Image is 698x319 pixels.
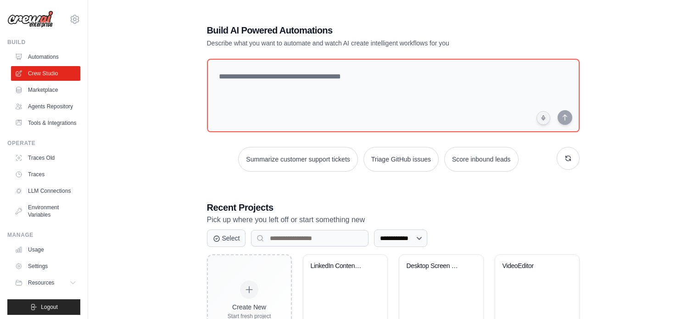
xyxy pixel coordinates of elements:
[363,147,439,172] button: Triage GitHub issues
[11,116,80,130] a: Tools & Integrations
[407,262,462,270] div: Desktop Screen Question Assistant
[238,147,357,172] button: Summarize customer support tickets
[11,99,80,114] a: Agents Repository
[7,11,53,28] img: Logo
[11,50,80,64] a: Automations
[207,214,580,226] p: Pick up where you left off or start something new
[41,303,58,311] span: Logout
[11,83,80,97] a: Marketplace
[207,229,246,247] button: Select
[7,140,80,147] div: Operate
[11,242,80,257] a: Usage
[11,167,80,182] a: Traces
[11,184,80,198] a: LLM Connections
[207,39,515,48] p: Describe what you want to automate and watch AI create intelligent workflows for you
[311,262,366,270] div: LinkedIn Content Creator from Telegram
[7,39,80,46] div: Build
[11,259,80,274] a: Settings
[7,299,80,315] button: Logout
[536,111,550,125] button: Click to speak your automation idea
[28,279,54,286] span: Resources
[444,147,519,172] button: Score inbound leads
[7,231,80,239] div: Manage
[207,201,580,214] h3: Recent Projects
[207,24,515,37] h1: Build AI Powered Automations
[11,200,80,222] a: Environment Variables
[557,147,580,170] button: Get new suggestions
[11,66,80,81] a: Crew Studio
[228,302,271,312] div: Create New
[11,275,80,290] button: Resources
[11,151,80,165] a: Traces Old
[503,262,558,270] div: VideoEditor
